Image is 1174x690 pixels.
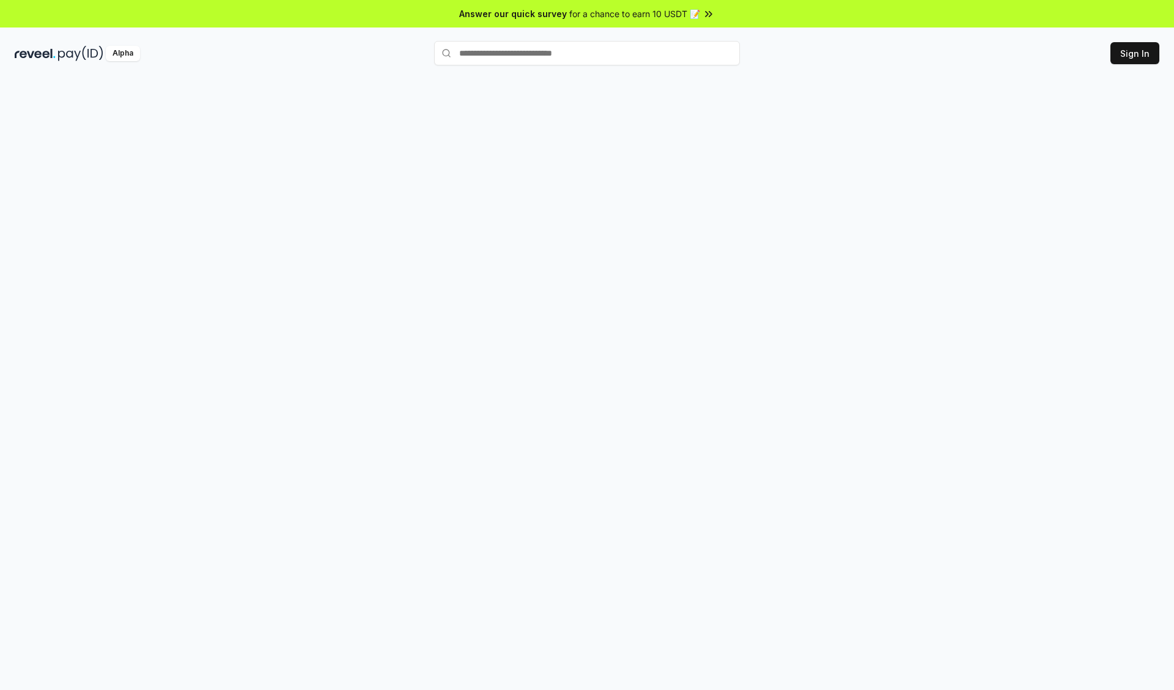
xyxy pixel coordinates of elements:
span: for a chance to earn 10 USDT 📝 [569,7,700,20]
img: pay_id [58,46,103,61]
img: reveel_dark [15,46,56,61]
div: Alpha [106,46,140,61]
span: Answer our quick survey [459,7,567,20]
button: Sign In [1110,42,1159,64]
